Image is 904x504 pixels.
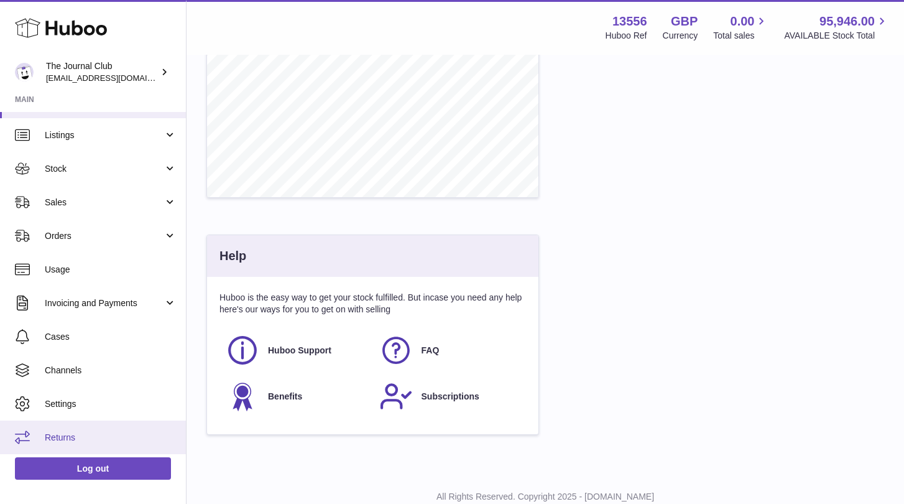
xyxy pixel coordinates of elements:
[268,391,302,403] span: Benefits
[219,248,246,264] h3: Help
[45,230,164,242] span: Orders
[46,60,158,84] div: The Journal Club
[45,197,164,208] span: Sales
[45,163,164,175] span: Stock
[45,264,177,276] span: Usage
[45,432,177,444] span: Returns
[612,13,647,30] strong: 13556
[671,13,698,30] strong: GBP
[731,13,755,30] span: 0.00
[713,13,768,42] a: 0.00 Total sales
[379,380,520,413] a: Subscriptions
[45,398,177,410] span: Settings
[268,345,331,357] span: Huboo Support
[45,129,164,141] span: Listings
[219,292,526,315] p: Huboo is the easy way to get your stock fulfilled. But incase you need any help here's our ways f...
[606,30,647,42] div: Huboo Ref
[713,30,768,42] span: Total sales
[422,391,479,403] span: Subscriptions
[45,331,177,343] span: Cases
[46,73,183,83] span: [EMAIL_ADDRESS][DOMAIN_NAME]
[15,63,34,82] img: hello@thejournalclub.co.uk
[45,297,164,309] span: Invoicing and Payments
[45,365,177,376] span: Channels
[663,30,698,42] div: Currency
[196,491,894,503] p: All Rights Reserved. Copyright 2025 - [DOMAIN_NAME]
[226,380,367,413] a: Benefits
[819,13,875,30] span: 95,946.00
[784,30,889,42] span: AVAILABLE Stock Total
[15,457,171,480] a: Log out
[422,345,440,357] span: FAQ
[226,334,367,367] a: Huboo Support
[379,334,520,367] a: FAQ
[784,13,889,42] a: 95,946.00 AVAILABLE Stock Total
